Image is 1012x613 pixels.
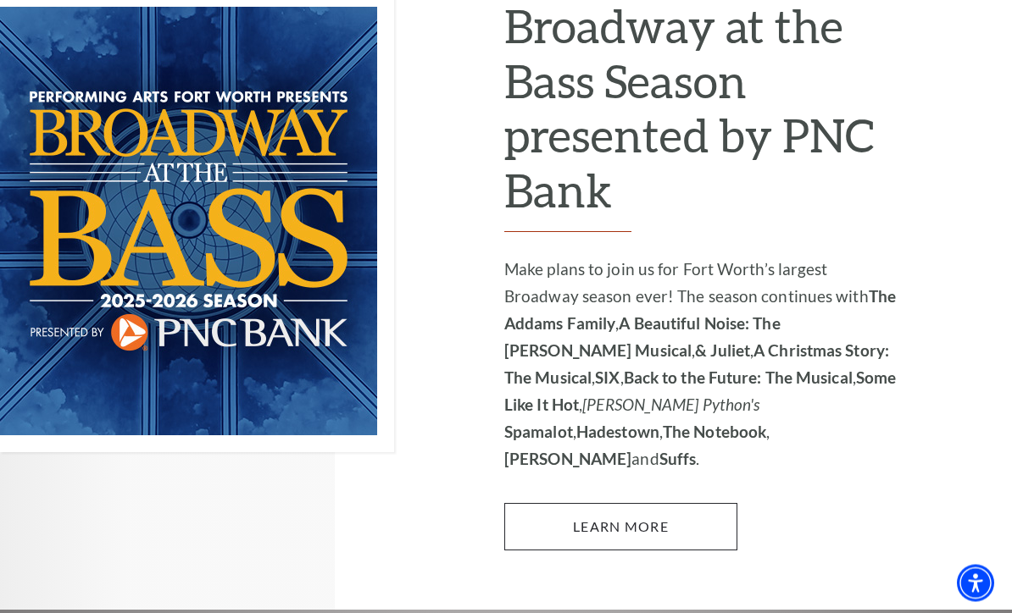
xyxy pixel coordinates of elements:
[504,450,631,469] strong: [PERSON_NAME]
[576,422,659,442] strong: Hadestown
[504,257,902,473] p: Make plans to join us for Fort Worth’s largest Broadway season ever! The season continues with , ...
[504,341,889,388] strong: A Christmas Story: The Musical
[504,314,781,361] strong: A Beautiful Noise: The [PERSON_NAME] Musical
[504,504,737,551] a: Learn More 2025-2026 Broadway at the Bass Season presented by PNC Bank
[624,368,853,388] strong: Back to the Future: The Musical
[504,422,573,442] strong: Spamalot
[504,368,896,415] strong: Some Like It Hot
[504,287,896,334] strong: The Addams Family
[582,395,759,415] em: [PERSON_NAME] Python's
[659,450,697,469] strong: Suffs
[595,368,620,388] strong: SIX
[695,341,750,361] strong: & Juliet
[957,565,994,602] div: Accessibility Menu
[663,422,766,442] strong: The Notebook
